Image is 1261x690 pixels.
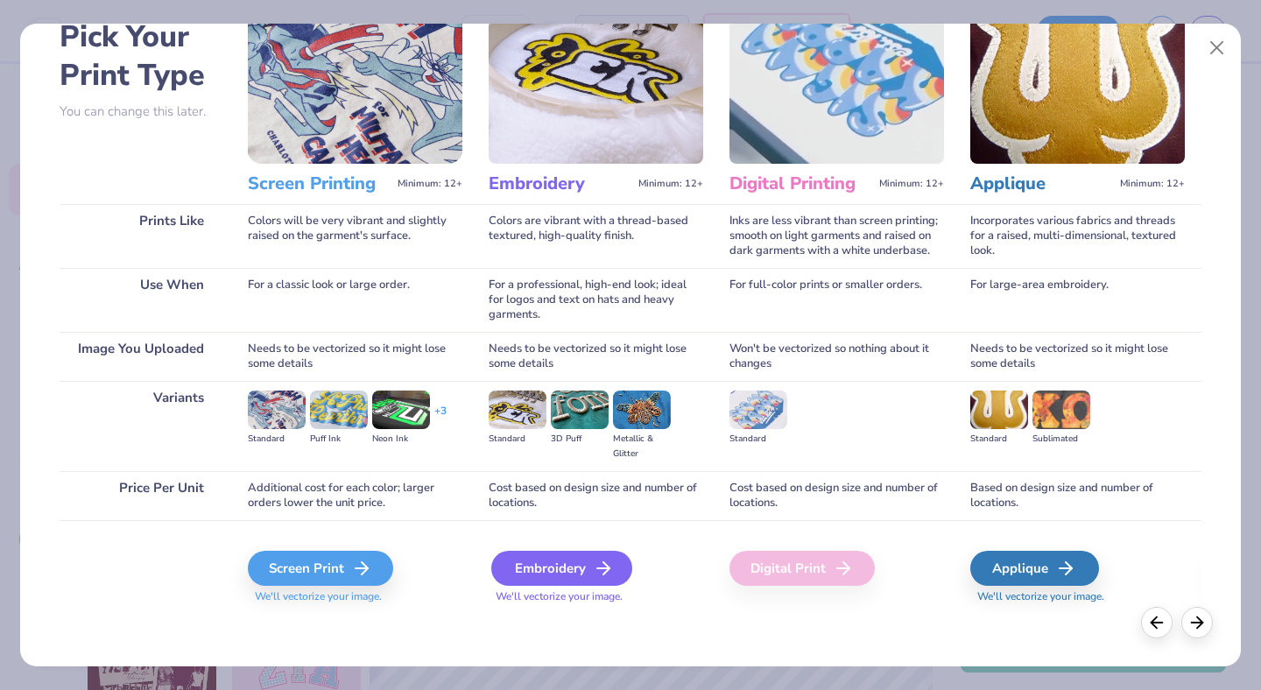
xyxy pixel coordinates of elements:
img: 3D Puff [551,391,609,429]
div: For a professional, high-end look; ideal for logos and text on hats and heavy garments. [489,268,703,332]
div: Puff Ink [310,432,368,447]
div: Colors are vibrant with a thread-based textured, high-quality finish. [489,204,703,268]
div: Sublimated [1032,432,1090,447]
span: Minimum: 12+ [879,178,944,190]
div: Incorporates various fabrics and threads for a raised, multi-dimensional, textured look. [970,204,1185,268]
div: Based on design size and number of locations. [970,471,1185,520]
div: Standard [729,432,787,447]
img: Standard [489,391,546,429]
div: Price Per Unit [60,471,222,520]
div: Colors will be very vibrant and slightly raised on the garment's surface. [248,204,462,268]
span: We'll vectorize your image. [489,589,703,604]
span: Minimum: 12+ [398,178,462,190]
img: Standard [248,391,306,429]
div: Additional cost for each color; larger orders lower the unit price. [248,471,462,520]
div: For a classic look or large order. [248,268,462,332]
span: We'll vectorize your image. [248,589,462,604]
img: Standard [970,391,1028,429]
div: Digital Print [729,551,875,586]
h3: Digital Printing [729,172,872,195]
h3: Embroidery [489,172,631,195]
div: Variants [60,381,222,471]
button: Close [1201,32,1234,65]
img: Metallic & Glitter [613,391,671,429]
div: Inks are less vibrant than screen printing; smooth on light garments and raised on dark garments ... [729,204,944,268]
div: Use When [60,268,222,332]
div: Neon Ink [372,432,430,447]
div: Needs to be vectorized so it might lose some details [970,332,1185,381]
div: Needs to be vectorized so it might lose some details [248,332,462,381]
div: Applique [970,551,1099,586]
div: + 3 [434,404,447,433]
div: Screen Print [248,551,393,586]
div: For full-color prints or smaller orders. [729,268,944,332]
h3: Screen Printing [248,172,391,195]
h3: Applique [970,172,1113,195]
img: Sublimated [1032,391,1090,429]
div: Prints Like [60,204,222,268]
div: Cost based on design size and number of locations. [489,471,703,520]
div: Standard [248,432,306,447]
div: Needs to be vectorized so it might lose some details [489,332,703,381]
div: Standard [489,432,546,447]
h2: Pick Your Print Type [60,18,222,95]
div: 3D Puff [551,432,609,447]
div: Standard [970,432,1028,447]
div: Embroidery [491,551,632,586]
div: For large-area embroidery. [970,268,1185,332]
div: Cost based on design size and number of locations. [729,471,944,520]
img: Standard [729,391,787,429]
img: Puff Ink [310,391,368,429]
div: Metallic & Glitter [613,432,671,461]
span: We'll vectorize your image. [970,589,1185,604]
img: Neon Ink [372,391,430,429]
div: Image You Uploaded [60,332,222,381]
p: You can change this later. [60,104,222,119]
div: Won't be vectorized so nothing about it changes [729,332,944,381]
span: Minimum: 12+ [638,178,703,190]
span: Minimum: 12+ [1120,178,1185,190]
